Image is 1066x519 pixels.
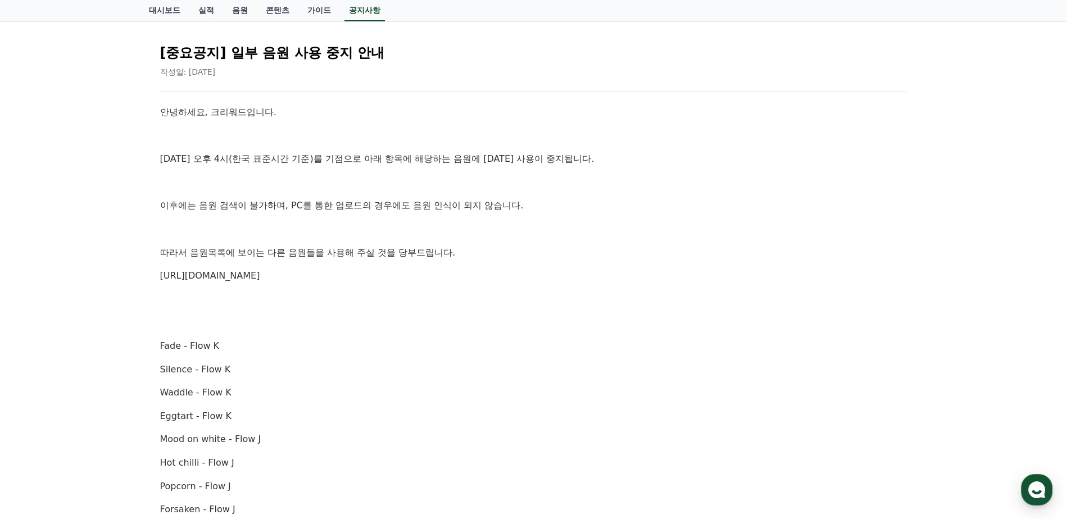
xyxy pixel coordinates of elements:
[160,245,906,260] p: 따라서 음원목록에 보이는 다른 음원들을 사용해 주실 것을 당부드립니다.
[160,152,906,166] p: [DATE] 오후 4시(한국 표준시간 기준)를 기점으로 아래 항목에 해당하는 음원에 [DATE] 사용이 중지됩니다.
[160,105,906,120] p: 안녕하세요, 크리워드입니다.
[160,270,260,281] a: [URL][DOMAIN_NAME]
[160,362,906,377] p: Silence - Flow K
[160,409,906,424] p: Eggtart - Flow K
[160,67,216,76] span: 작성일: [DATE]
[160,432,906,447] p: Mood on white - Flow J
[74,356,145,384] a: 대화
[3,356,74,384] a: 홈
[160,456,906,470] p: Hot chilli - Flow J
[174,373,187,382] span: 설정
[160,198,906,213] p: 이후에는 음원 검색이 불가하며, PC를 통한 업로드의 경우에도 음원 인식이 되지 않습니다.
[160,385,906,400] p: Waddle - Flow K
[145,356,216,384] a: 설정
[160,339,906,353] p: Fade - Flow K
[103,374,116,383] span: 대화
[160,44,906,62] h2: [중요공지] 일부 음원 사용 중지 안내
[160,479,906,494] p: Popcorn - Flow J
[160,502,906,517] p: Forsaken - Flow J
[35,373,42,382] span: 홈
